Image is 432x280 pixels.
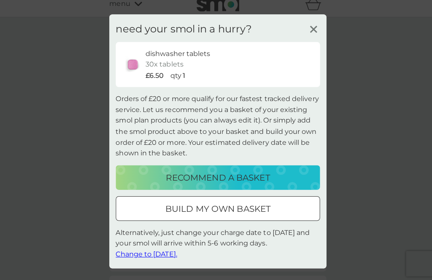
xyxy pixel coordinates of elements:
[115,164,317,188] button: recommend a basket
[181,69,184,80] p: 1
[144,48,208,59] p: dishwasher tablets
[165,169,267,183] p: recommend a basket
[144,59,182,69] p: 30x tablets
[115,195,317,219] button: build my own basket
[115,93,317,157] p: Orders of £20 or more qualify for our fastest tracked delivery service. Let us recommend you a ba...
[169,69,180,80] p: qty
[144,69,162,80] p: £6.50
[115,247,175,258] button: Change to [DATE].
[115,22,250,35] h3: need your smol in a hurry?
[115,248,175,256] span: Change to [DATE].
[164,200,268,214] p: build my own basket
[115,225,317,258] p: Alternatively, just change your charge date to [DATE] and your smol will arrive within 5-6 workin...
